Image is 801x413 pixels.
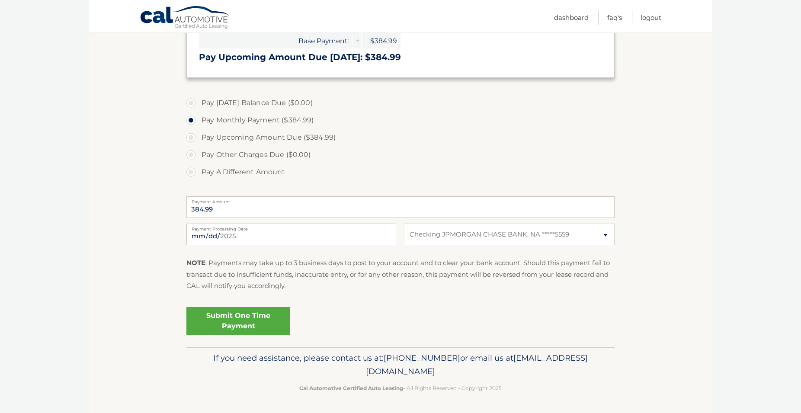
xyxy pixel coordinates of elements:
h3: Pay Upcoming Amount Due [DATE]: $384.99 [199,52,602,63]
label: Pay Other Charges Due ($0.00) [186,146,615,163]
span: [PHONE_NUMBER] [384,353,460,363]
label: Pay [DATE] Balance Due ($0.00) [186,94,615,112]
a: FAQ's [607,10,622,25]
strong: NOTE [186,259,205,267]
span: $384.99 [362,33,400,48]
p: If you need assistance, please contact us at: or email us at [192,351,609,379]
a: Cal Automotive [140,6,231,31]
label: Pay Monthly Payment ($384.99) [186,112,615,129]
label: Pay Upcoming Amount Due ($384.99) [186,129,615,146]
a: Submit One Time Payment [186,307,290,335]
span: + [352,33,361,48]
strong: Cal Automotive Certified Auto Leasing [299,385,403,391]
a: Dashboard [554,10,589,25]
label: Payment Amount [186,196,615,203]
input: Payment Amount [186,196,615,218]
span: Base Payment: [199,33,352,48]
p: : Payments may take up to 3 business days to post to your account and to clear your bank account.... [186,257,615,291]
p: - All Rights Reserved - Copyright 2025 [192,384,609,393]
input: Payment Date [186,224,396,245]
a: Logout [641,10,661,25]
label: Pay A Different Amount [186,163,615,181]
label: Payment Processing Date [186,224,396,231]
